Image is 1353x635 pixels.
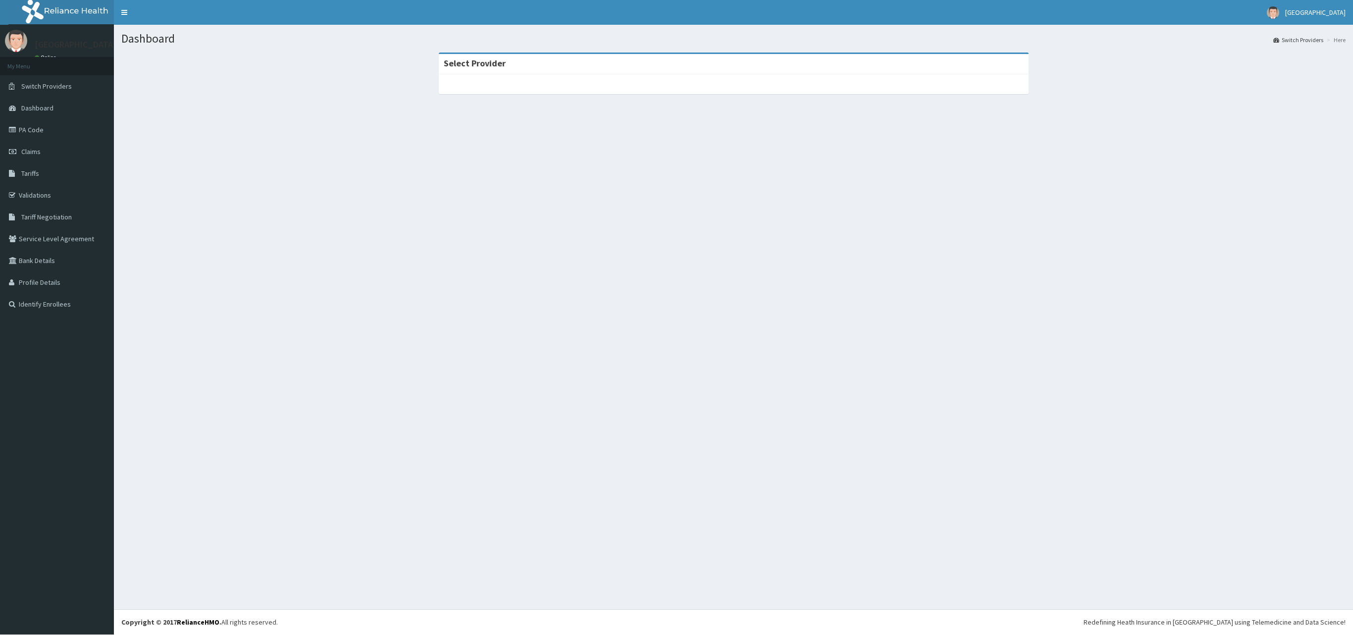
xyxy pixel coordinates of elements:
strong: Select Provider [444,57,506,69]
a: RelianceHMO [177,618,219,627]
img: User Image [5,30,27,52]
span: Claims [21,147,41,156]
footer: All rights reserved. [114,609,1353,635]
p: [GEOGRAPHIC_DATA] [35,40,116,49]
img: User Image [1267,6,1279,19]
a: Online [35,54,58,61]
span: Switch Providers [21,82,72,91]
a: Switch Providers [1273,36,1323,44]
li: Here [1324,36,1346,44]
span: [GEOGRAPHIC_DATA] [1285,8,1346,17]
span: Tariff Negotiation [21,212,72,221]
span: Tariffs [21,169,39,178]
div: Redefining Heath Insurance in [GEOGRAPHIC_DATA] using Telemedicine and Data Science! [1084,617,1346,627]
strong: Copyright © 2017 . [121,618,221,627]
span: Dashboard [21,104,53,112]
h1: Dashboard [121,32,1346,45]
